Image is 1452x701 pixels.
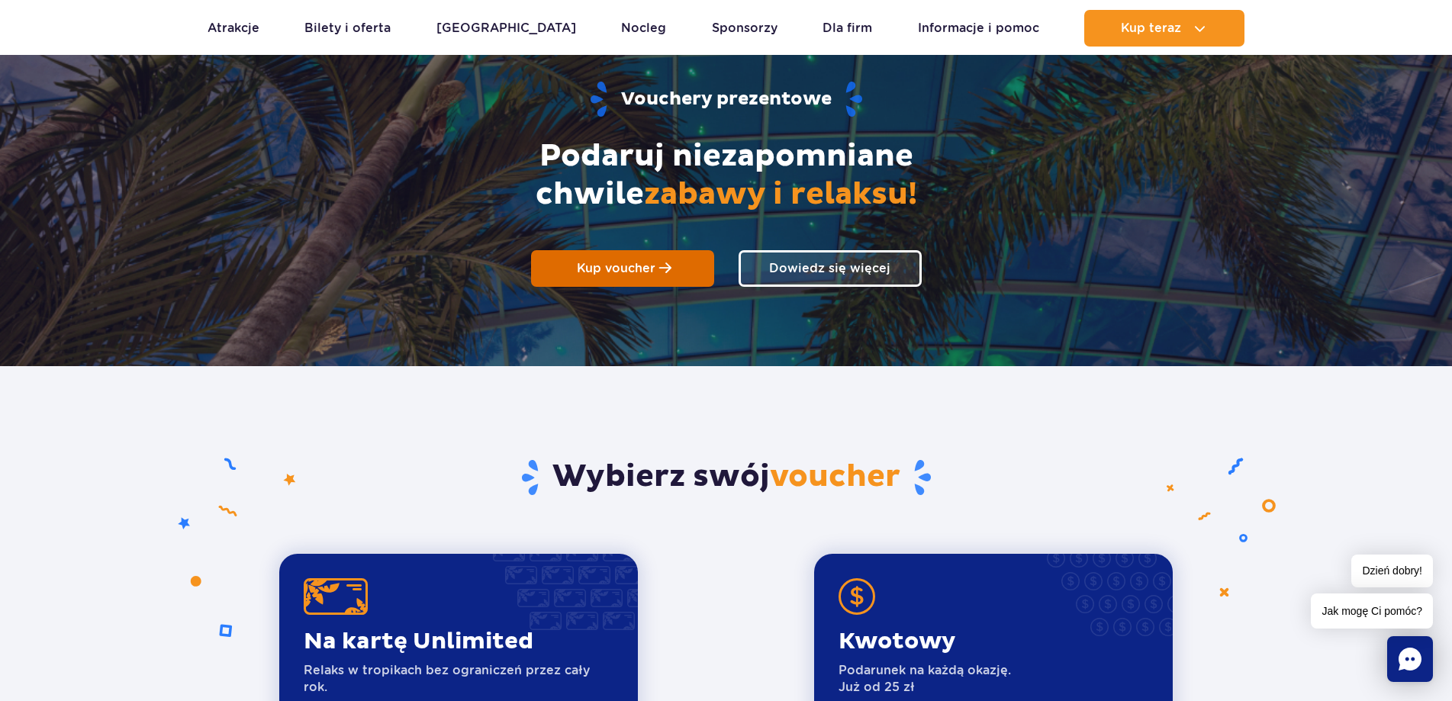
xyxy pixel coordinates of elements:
[769,261,890,275] span: Dowiedz się więcej
[621,10,666,47] a: Nocleg
[304,662,613,696] p: Relaks w tropikach bez ograniczeń przez cały rok.
[436,10,576,47] a: [GEOGRAPHIC_DATA]
[770,458,900,496] span: voucher
[823,10,872,47] a: Dla firm
[839,662,1011,696] p: Podarunek na każdą okazję. Już od 25 zł
[839,627,1011,656] p: Kwotowy
[1121,21,1181,35] span: Kup teraz
[531,250,714,287] a: Kup voucher
[459,137,993,214] h2: Podaruj niezapomniane chwile
[304,627,613,656] p: Na kartę Unlimited
[577,261,655,275] span: Kup voucher
[304,10,391,47] a: Bilety i oferta
[1387,636,1433,682] div: Chat
[918,10,1039,47] a: Informacje i pomoc
[1351,555,1433,587] span: Dzień dobry!
[208,10,259,47] a: Atrakcje
[739,250,922,287] a: Dowiedz się więcej
[279,458,1173,497] h2: Wybierz swój
[644,175,917,214] span: zabawy i relaksu!
[236,80,1217,119] h1: Vouchery prezentowe
[712,10,778,47] a: Sponsorzy
[1311,593,1433,629] span: Jak mogę Ci pomóc?
[1084,10,1244,47] button: Kup teraz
